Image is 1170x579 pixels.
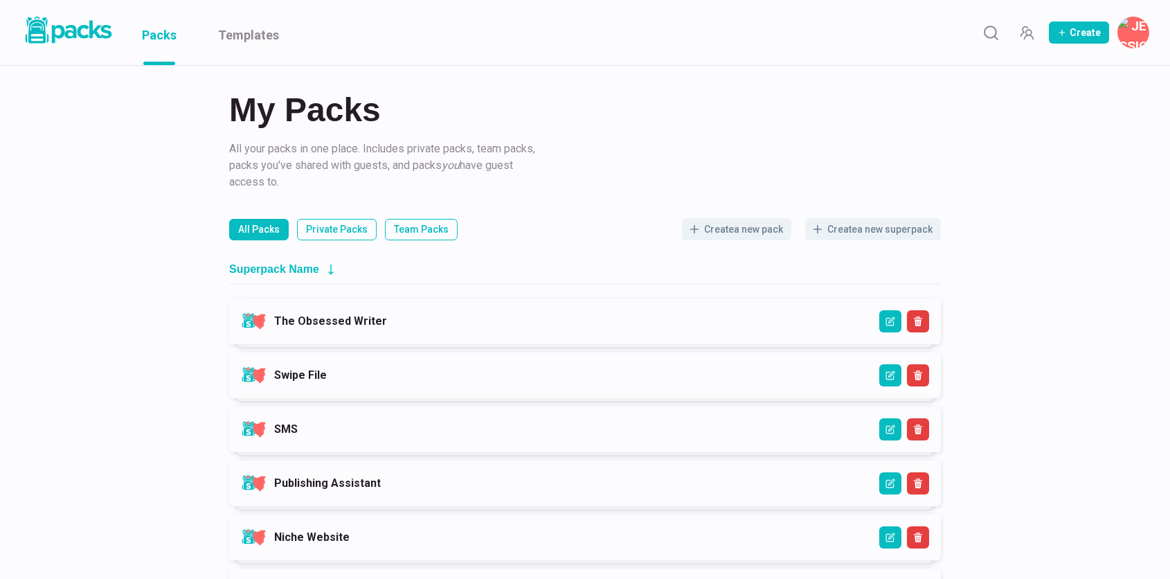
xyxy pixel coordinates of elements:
button: Jessica Noel [1117,17,1149,48]
i: you [442,159,460,172]
p: All your packs in one place. Includes private packs, team packs, packs you've shared with guests,... [229,141,541,190]
button: Edit [879,526,901,549]
button: Delete Superpack [907,418,929,440]
p: All Packs [238,222,280,237]
p: Team Packs [394,222,449,237]
h2: Superpack Name [229,262,319,276]
button: Delete Superpack [907,310,929,332]
button: Delete Superpack [907,526,929,549]
button: Delete Superpack [907,364,929,386]
button: Createa new pack [682,218,791,240]
button: Edit [879,310,901,332]
button: Edit [879,364,901,386]
button: Manage Team Invites [1013,19,1041,46]
button: Search [977,19,1005,46]
button: Delete Superpack [907,472,929,495]
h2: My Packs [229,93,941,127]
a: Packs logo [21,14,114,51]
button: Edit [879,418,901,440]
button: Createa new superpack [805,218,941,240]
p: Private Packs [306,222,368,237]
img: Packs logo [21,14,114,46]
button: Edit [879,472,901,495]
button: Create Pack [1049,21,1109,44]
